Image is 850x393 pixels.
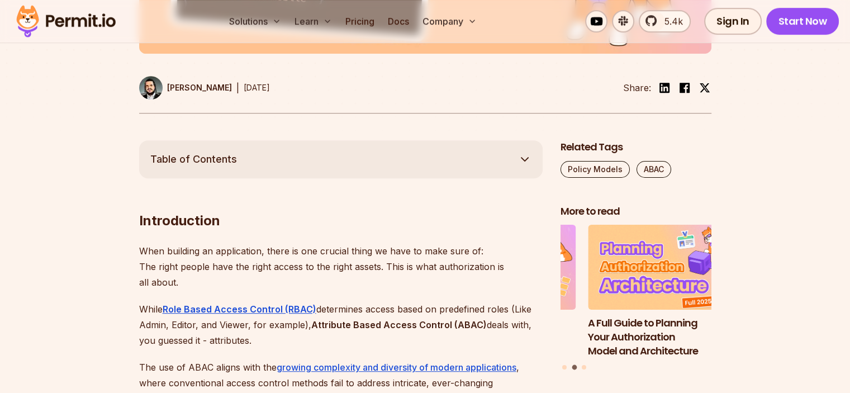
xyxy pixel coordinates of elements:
li: 2 of 3 [588,225,739,358]
a: Role Based Access Control (RBAC) [163,304,316,315]
a: Policy Models [561,161,630,178]
h2: More to read [561,205,711,219]
div: | [236,81,239,94]
strong: Introduction [139,212,220,229]
a: [PERSON_NAME] [139,76,232,100]
h3: A Full Guide to Planning Your Authorization Model and Architecture [588,316,739,358]
img: facebook [678,81,691,94]
a: growing complexity and diversity of modern applications [277,362,516,373]
h2: Related Tags [561,140,711,154]
img: A Full Guide to Planning Your Authorization Model and Architecture [588,225,739,310]
a: ABAC [637,161,671,178]
button: Learn [290,10,336,32]
button: Table of Contents [139,140,543,178]
h3: Policy-Based Access Control (PBAC) Isn’t as Great as You Think [425,316,576,358]
p: While determines access based on predefined roles (Like Admin, Editor, and Viewer, for example), ... [139,301,543,348]
button: Go to slide 2 [572,365,577,370]
li: Share: [623,81,651,94]
p: [PERSON_NAME] [167,82,232,93]
span: 5.4k [658,15,683,28]
a: Sign In [704,8,762,35]
span: Table of Contents [150,151,237,167]
a: Docs [383,10,414,32]
button: Go to slide 1 [562,365,567,370]
li: 1 of 3 [425,225,576,358]
a: A Full Guide to Planning Your Authorization Model and ArchitectureA Full Guide to Planning Your A... [588,225,739,358]
img: linkedin [658,81,671,94]
strong: Attribute Based Access Control (ABAC) [311,319,487,330]
button: Company [418,10,481,32]
time: [DATE] [244,83,270,92]
div: Posts [561,225,711,371]
img: twitter [699,82,710,93]
img: Gabriel L. Manor [139,76,163,100]
a: 5.4k [639,10,691,32]
button: Go to slide 3 [582,365,586,370]
button: Solutions [225,10,286,32]
a: Pricing [341,10,379,32]
a: Start Now [766,8,839,35]
p: When building an application, there is one crucial thing we have to make sure of: The right peopl... [139,243,543,290]
img: Permit logo [11,2,121,40]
